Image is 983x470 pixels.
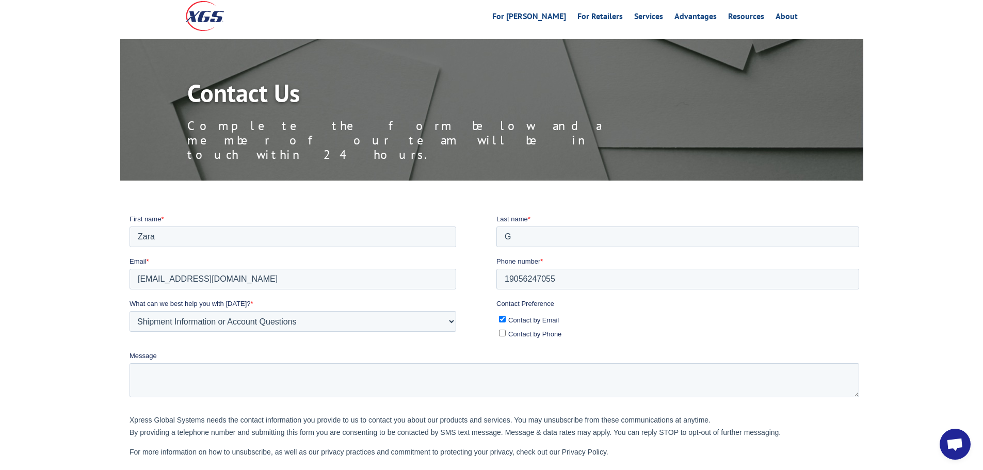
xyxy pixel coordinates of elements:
[634,12,663,24] a: Services
[577,12,623,24] a: For Retailers
[187,80,652,110] h1: Contact Us
[776,12,798,24] a: About
[674,12,717,24] a: Advantages
[728,12,764,24] a: Resources
[940,429,971,460] div: Open chat
[492,12,566,24] a: For [PERSON_NAME]
[187,119,652,162] p: Complete the form below and a member of our team will be in touch within 24 hours.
